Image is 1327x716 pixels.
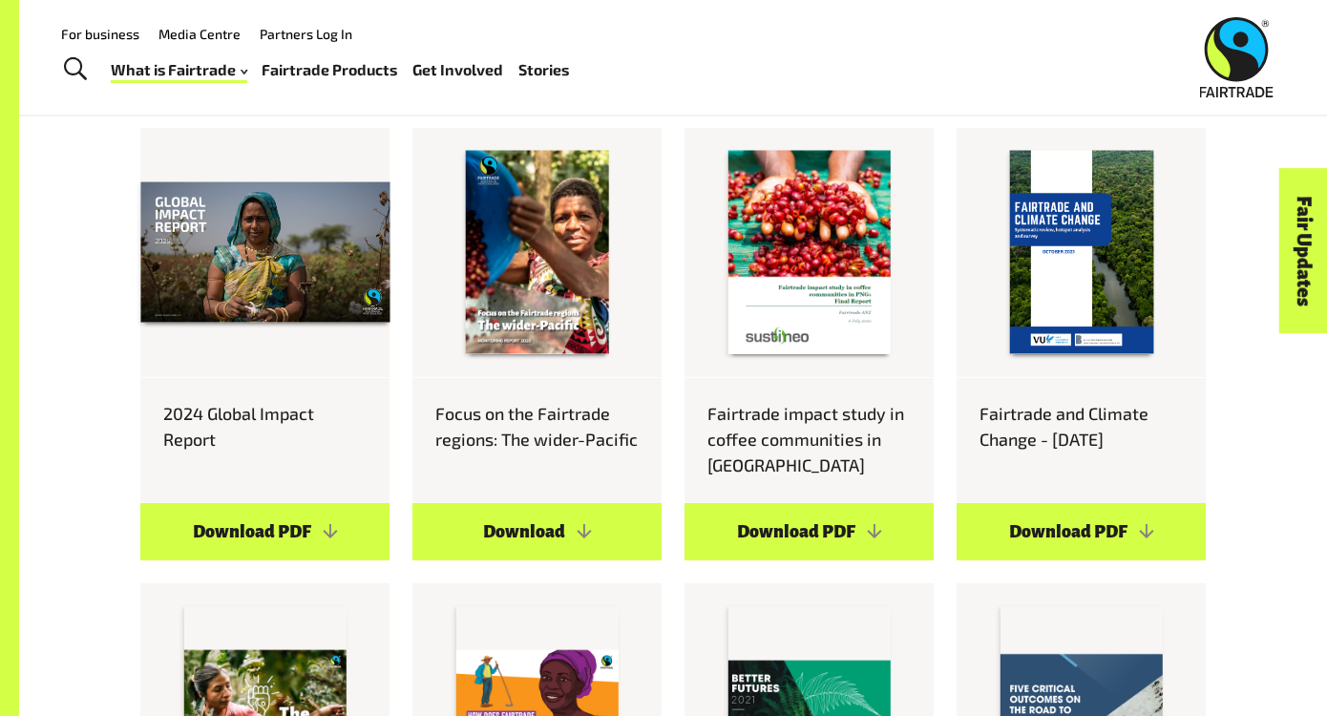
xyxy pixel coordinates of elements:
a: Download PDF [957,503,1206,560]
img: Fairtrade Australia New Zealand logo [1200,17,1274,97]
a: Get Involved [412,56,503,84]
a: Stories [518,56,569,84]
a: Partners Log In [260,26,352,42]
a: Download [412,503,662,560]
a: Fairtrade Products [262,56,397,84]
a: Download PDF [140,503,390,560]
a: Download PDF [685,503,934,560]
a: Media Centre [158,26,241,42]
a: For business [61,26,139,42]
a: What is Fairtrade [111,56,247,84]
a: Toggle Search [52,46,98,94]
